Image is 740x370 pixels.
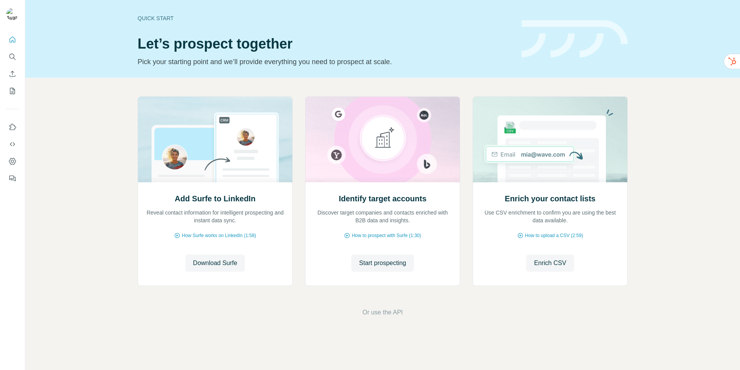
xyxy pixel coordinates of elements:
button: Enrich CSV [6,67,19,81]
h2: Add Surfe to LinkedIn [175,193,256,204]
button: Enrich CSV [526,255,574,272]
img: Enrich your contact lists [473,97,628,182]
button: Quick start [6,33,19,47]
p: Reveal contact information for intelligent prospecting and instant data sync. [146,209,284,224]
h2: Identify target accounts [339,193,427,204]
img: Add Surfe to LinkedIn [138,97,293,182]
span: Start prospecting [359,258,406,268]
span: How to upload a CSV (2:59) [525,232,583,239]
button: Feedback [6,171,19,185]
button: Or use the API [362,308,403,317]
img: Avatar [6,8,19,20]
span: How to prospect with Surfe (1:30) [352,232,421,239]
span: How Surfe works on LinkedIn (1:58) [182,232,256,239]
button: Use Surfe API [6,137,19,151]
button: Use Surfe on LinkedIn [6,120,19,134]
button: My lists [6,84,19,98]
img: Identify target accounts [305,97,460,182]
button: Download Surfe [185,255,245,272]
h2: Enrich your contact lists [505,193,595,204]
p: Use CSV enrichment to confirm you are using the best data available. [481,209,620,224]
h1: Let’s prospect together [138,36,512,52]
button: Start prospecting [351,255,414,272]
button: Search [6,50,19,64]
span: Enrich CSV [534,258,566,268]
span: Download Surfe [193,258,237,268]
p: Discover target companies and contacts enriched with B2B data and insights. [313,209,452,224]
button: Dashboard [6,154,19,168]
img: banner [522,20,628,58]
div: Quick start [138,14,512,22]
p: Pick your starting point and we’ll provide everything you need to prospect at scale. [138,56,512,67]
